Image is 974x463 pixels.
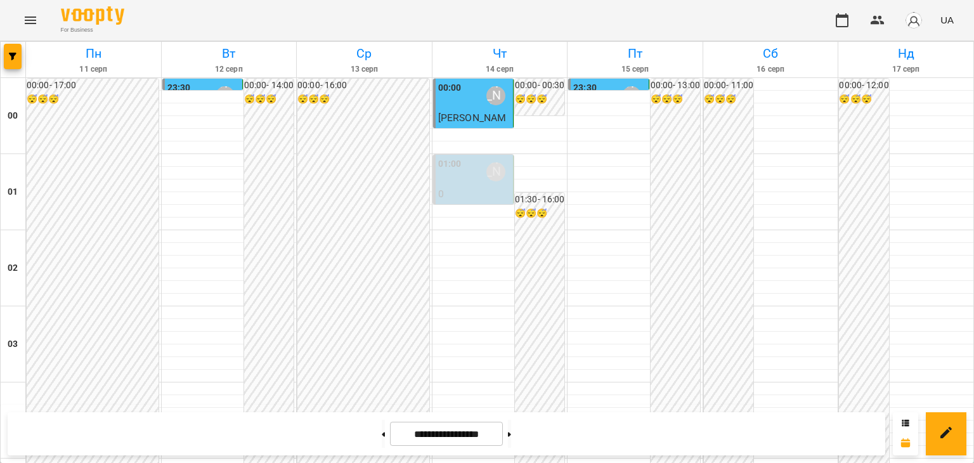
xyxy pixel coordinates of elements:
[27,79,159,93] h6: 00:00 - 17:00
[515,79,564,93] h6: 00:00 - 00:30
[299,63,430,75] h6: 13 серп
[438,157,462,171] label: 01:00
[940,13,954,27] span: UA
[297,93,429,107] h6: 😴😴😴
[61,6,124,25] img: Voopty Logo
[167,81,191,95] label: 23:30
[486,86,505,105] div: Мосюра Лариса
[28,63,159,75] h6: 11 серп
[438,186,510,202] p: 0
[515,93,564,107] h6: 😴😴😴
[164,63,295,75] h6: 12 серп
[216,86,235,105] div: Мосюра Лариса
[297,79,429,93] h6: 00:00 - 16:00
[299,44,430,63] h6: Ср
[705,63,836,75] h6: 16 серп
[935,8,959,32] button: UA
[569,63,701,75] h6: 15 серп
[705,44,836,63] h6: Сб
[438,112,507,139] span: [PERSON_NAME]
[839,93,888,107] h6: 😴😴😴
[569,44,701,63] h6: Пт
[434,63,566,75] h6: 14 серп
[8,261,18,275] h6: 02
[905,11,923,29] img: avatar_s.png
[438,202,510,247] p: індивід шч 45 хв ([PERSON_NAME])
[15,5,46,36] button: Menu
[839,79,888,93] h6: 00:00 - 12:00
[704,79,753,93] h6: 00:00 - 11:00
[515,193,564,207] h6: 01:30 - 16:00
[515,207,564,221] h6: 😴😴😴
[573,81,597,95] label: 23:30
[840,44,971,63] h6: Нд
[28,44,159,63] h6: Пн
[164,44,295,63] h6: Вт
[434,44,566,63] h6: Чт
[8,109,18,123] h6: 00
[244,93,294,107] h6: 😴😴😴
[704,93,753,107] h6: 😴😴😴
[8,185,18,199] h6: 01
[438,81,462,95] label: 00:00
[622,86,641,105] div: Мосюра Лариса
[8,337,18,351] h6: 03
[651,79,700,93] h6: 00:00 - 13:00
[840,63,971,75] h6: 17 серп
[244,79,294,93] h6: 00:00 - 14:00
[651,93,700,107] h6: 😴😴😴
[61,26,124,34] span: For Business
[27,93,159,107] h6: 😴😴😴
[486,162,505,181] div: Мосюра Лариса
